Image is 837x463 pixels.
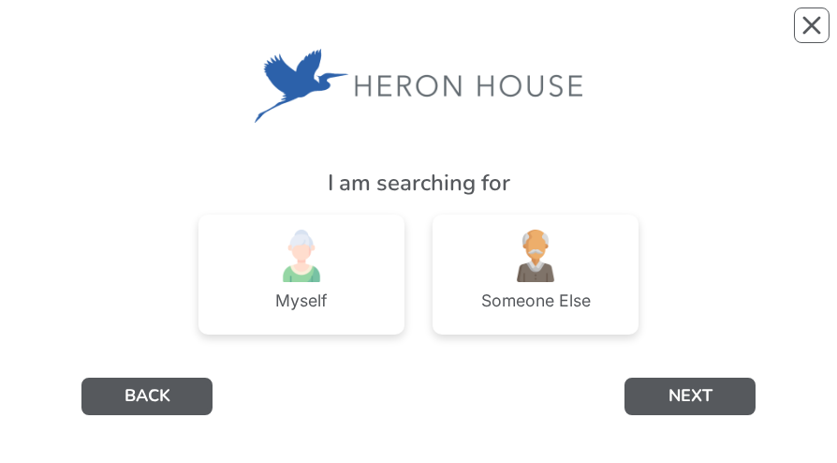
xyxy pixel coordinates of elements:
[275,230,328,282] img: old-woman.png
[255,49,582,123] img: 6dc56805-9399-4634-b8a3-73e3b3b504ba.png
[624,378,756,415] button: NEXT
[481,292,591,309] div: Someone Else
[275,292,328,309] div: Myself
[794,7,830,43] button: Close
[81,166,756,200] div: I am searching for
[81,378,213,415] button: BACK
[509,230,562,282] img: grandfather.png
